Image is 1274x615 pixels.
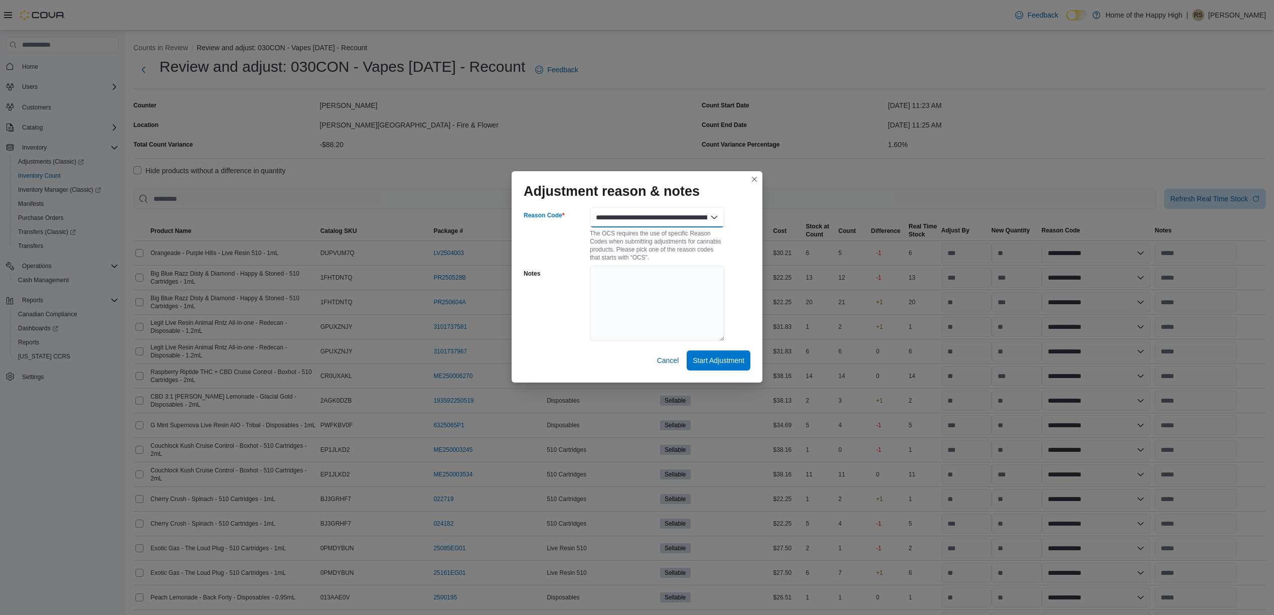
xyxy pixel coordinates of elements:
span: Start Adjustment [693,355,744,365]
button: Closes this modal window [748,173,760,185]
button: Cancel [653,350,683,371]
label: Reason Code [524,211,564,219]
button: Start Adjustment [687,350,750,371]
div: The OCS requires the use of specific Reason Codes when submitting adjustments for cannabis produc... [590,227,724,262]
label: Notes [524,270,540,278]
span: Cancel [657,355,679,365]
h1: Adjustment reason & notes [524,183,700,199]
